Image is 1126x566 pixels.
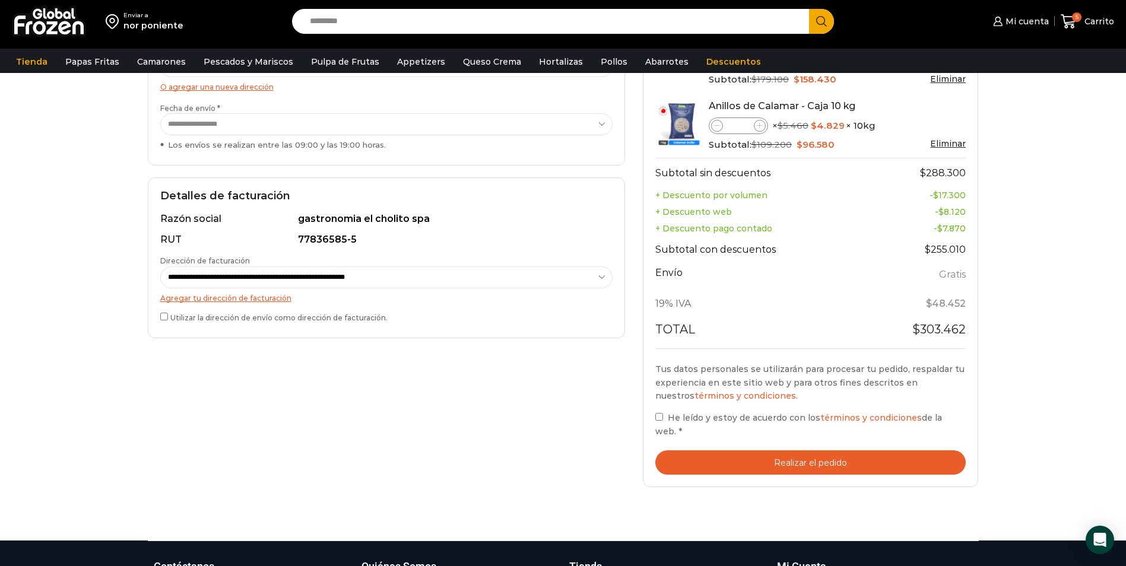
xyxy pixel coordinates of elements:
[939,266,966,284] label: Gratis
[655,158,874,187] th: Subtotal sin descuentos
[1003,15,1049,27] span: Mi cuenta
[655,363,966,402] p: Tus datos personales se utilizarán para procesar tu pedido, respaldar tu experiencia en este siti...
[751,139,792,150] bdi: 109.200
[678,426,682,437] abbr: requerido
[160,233,296,247] div: RUT
[926,298,932,309] span: $
[533,50,589,73] a: Hortalizas
[723,119,754,133] input: Product quantity
[912,322,920,336] span: $
[305,50,385,73] a: Pulpa de Frutas
[106,11,123,31] img: address-field-icon.svg
[655,220,874,237] th: + Descuento pago contado
[131,50,192,73] a: Camarones
[937,223,943,234] span: $
[700,50,767,73] a: Descuentos
[655,187,874,203] th: + Descuento por volumen
[160,190,613,203] h2: Detalles de facturación
[797,139,803,150] span: $
[797,139,835,150] bdi: 96.580
[1081,15,1114,27] span: Carrito
[794,74,800,85] span: $
[160,113,613,135] select: Fecha de envío * Los envíos se realizan entre las 09:00 y las 19:00 horas.
[198,50,299,73] a: Pescados y Mariscos
[933,190,938,201] span: $
[655,203,874,220] th: + Descuento web
[655,290,874,317] th: 19% IVA
[874,203,966,220] td: -
[874,187,966,203] td: -
[655,264,874,291] th: Envío
[1061,8,1114,36] a: 5 Carrito
[160,103,613,151] label: Fecha de envío *
[933,190,966,201] bdi: 17.300
[160,82,274,91] a: O agregar una nueva dirección
[160,313,168,320] input: Utilizar la dirección de envío como dirección de facturación.
[925,244,931,255] span: $
[930,138,966,149] a: Eliminar
[655,317,874,348] th: Total
[820,412,922,423] a: términos y condiciones
[655,237,874,264] th: Subtotal con descuentos
[160,310,613,323] label: Utilizar la dirección de envío como dirección de facturación.
[298,212,605,226] div: gastronomia el cholito spa
[160,294,291,303] a: Agregar tu dirección de facturación
[874,220,966,237] td: -
[811,120,817,131] span: $
[1072,12,1081,22] span: 5
[694,390,796,401] a: términos y condiciones
[937,223,966,234] bdi: 7.870
[123,11,183,20] div: Enviar a
[160,266,613,288] select: Dirección de facturación
[160,139,613,151] div: Los envíos se realizan entre las 09:00 y las 19:00 horas.
[160,256,613,288] label: Dirección de facturación
[391,50,451,73] a: Appetizers
[794,74,836,85] bdi: 158.430
[778,120,808,131] bdi: 5.460
[709,73,966,86] div: Subtotal:
[925,244,966,255] bdi: 255.010
[457,50,527,73] a: Queso Crema
[10,50,53,73] a: Tienda
[639,50,694,73] a: Abarrotes
[920,167,966,179] bdi: 288.300
[930,74,966,84] a: Eliminar
[709,138,966,151] div: Subtotal:
[938,206,944,217] span: $
[655,412,942,436] span: He leído y estoy de acuerdo con los de la web.
[751,74,789,85] bdi: 179.100
[778,120,783,131] span: $
[912,322,966,336] bdi: 303.462
[751,139,757,150] span: $
[1086,526,1114,554] div: Open Intercom Messenger
[938,206,966,217] bdi: 8.120
[123,20,183,31] div: nor poniente
[160,212,296,226] div: Razón social
[920,167,926,179] span: $
[709,117,966,134] div: × × 10kg
[595,50,633,73] a: Pollos
[926,298,966,309] span: 48.452
[298,233,605,247] div: 77836585-5
[811,120,845,131] bdi: 4.829
[990,9,1048,33] a: Mi cuenta
[59,50,125,73] a: Papas Fritas
[655,450,966,475] button: Realizar el pedido
[809,9,834,34] button: Search button
[709,100,855,112] a: Anillos de Calamar - Caja 10 kg
[751,74,757,85] span: $
[655,413,663,421] input: He leído y estoy de acuerdo con lostérminos y condicionesde la web. *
